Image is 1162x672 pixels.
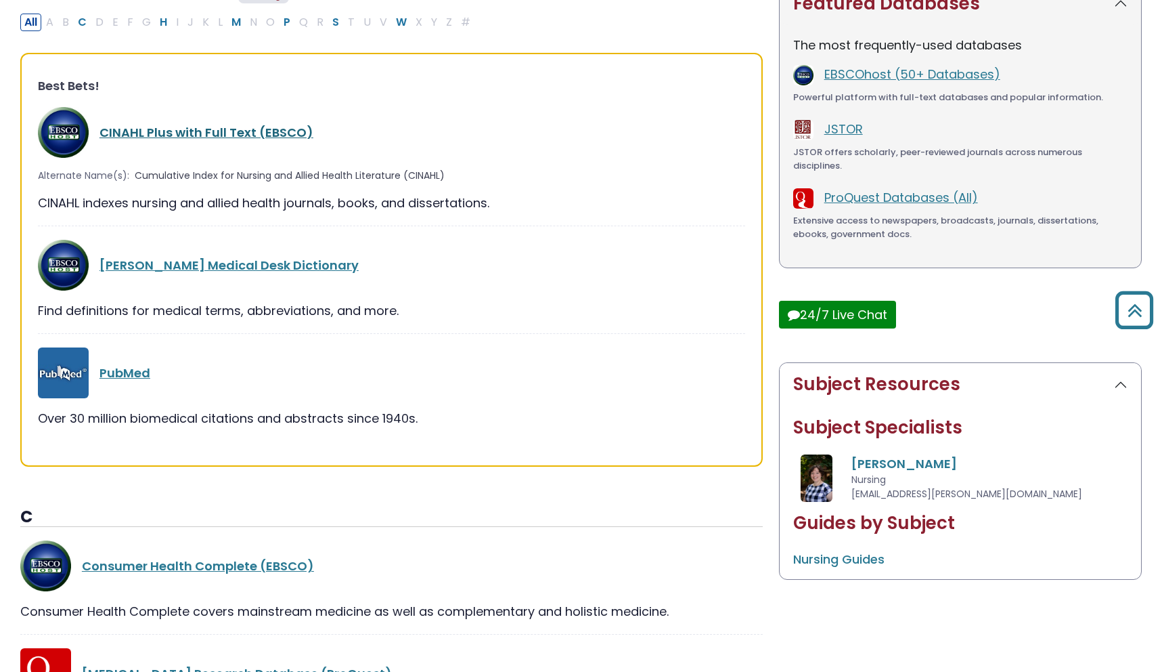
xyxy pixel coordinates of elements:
button: Filter Results W [392,14,411,31]
img: Amanda Matthysse [801,455,832,502]
button: Subject Resources [780,363,1141,406]
h2: Subject Specialists [793,417,1127,438]
a: CINAHL Plus with Full Text (EBSCO) [99,124,313,141]
a: PubMed [99,364,150,381]
div: Over 30 million biomedical citations and abstracts since 1940s. [38,409,745,427]
p: The most frequently-used databases [793,36,1127,54]
div: Consumer Health Complete covers mainstream medicine as well as complementary and holistic medicine. [20,602,763,621]
a: [PERSON_NAME] [851,455,957,472]
span: Alternate Name(s): [38,169,129,183]
h3: Best Bets! [38,79,745,93]
button: All [20,14,41,31]
a: Consumer Health Complete (EBSCO) [82,558,314,574]
span: Nursing [851,473,886,486]
div: JSTOR offers scholarly, peer-reviewed journals across numerous disciplines. [793,146,1127,172]
a: Back to Top [1110,297,1159,322]
h3: C [20,507,763,528]
div: Alpha-list to filter by first letter of database name [20,13,476,30]
a: ProQuest Databases (All) [824,189,978,206]
div: Powerful platform with full-text databases and popular information. [793,91,1127,104]
h2: Guides by Subject [793,513,1127,534]
a: EBSCOhost (50+ Databases) [824,66,1000,83]
button: Filter Results P [280,14,294,31]
button: Filter Results C [74,14,91,31]
span: [EMAIL_ADDRESS][PERSON_NAME][DOMAIN_NAME] [851,487,1082,501]
button: 24/7 Live Chat [779,301,896,329]
a: [PERSON_NAME] Medical Desk Dictionary [99,257,359,274]
button: Filter Results M [227,14,245,31]
div: Extensive access to newspapers, broadcasts, journals, dissertations, ebooks, government docs. [793,214,1127,240]
button: Filter Results H [156,14,171,31]
a: JSTOR [824,121,863,138]
a: Nursing Guides [793,551,885,568]
div: CINAHL indexes nursing and allied health journals, books, and dissertations. [38,194,745,212]
span: Cumulative Index for Nursing and Allied Health Literature (CINAHL) [135,169,445,183]
button: Filter Results S [328,14,343,31]
div: Find definitions for medical terms, abbreviations, and more. [38,301,745,320]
